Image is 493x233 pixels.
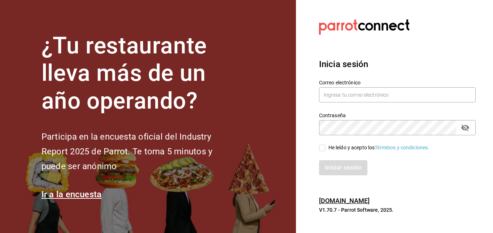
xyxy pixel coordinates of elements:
[375,145,429,150] a: Términos y condiciones.
[459,122,471,134] button: passwordField
[319,87,476,102] input: Ingresa tu correo electrónico
[42,129,236,173] h2: Participa en la encuesta oficial del Industry Report 2025 de Parrot. Te toma 5 minutos y puede se...
[319,58,476,71] h3: Inicia sesión
[319,80,476,85] label: Correo electrónico
[42,189,102,199] a: Ir a la encuesta
[319,113,476,118] label: Contraseña
[328,144,429,151] div: He leído y acepto los
[42,32,236,115] h1: ¿Tu restaurante lleva más de un año operando?
[319,197,370,205] a: [DOMAIN_NAME]
[319,206,476,214] p: V1.70.7 - Parrot Software, 2025.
